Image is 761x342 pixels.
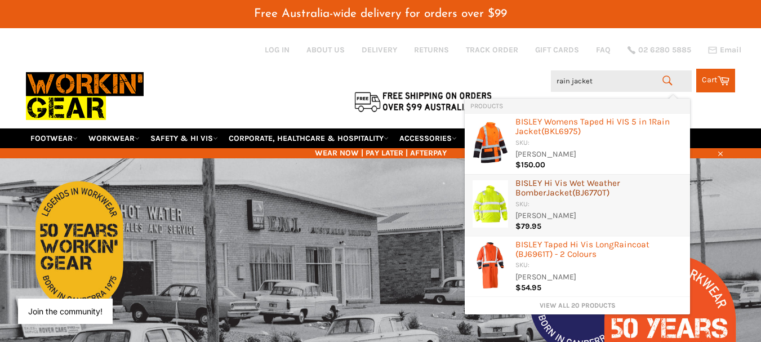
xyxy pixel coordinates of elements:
[696,69,735,92] a: Cart
[465,113,690,175] li: Products: BISLEY Womens Taped Hi VIS 5 in 1 Rain Jacket (BKL6975)
[465,99,690,113] li: Products
[254,8,507,20] span: Free Australia-wide delivery for orders over $99
[306,45,345,55] a: ABOUT US
[515,138,684,149] div: SKU:
[515,283,541,292] span: $54.95
[224,128,393,148] a: CORPORATE, HEALTHCARE & HOSPITALITY
[463,128,540,148] a: RE-WORKIN' GEAR
[146,128,222,148] a: SAFETY & HI VIS
[546,188,572,198] b: Jacket
[515,149,684,161] div: [PERSON_NAME]
[473,242,508,289] img: 5211_200x.jpg
[515,179,684,199] div: BISLEY Hi Vis Wet Weather Bomber (BJ6770T)
[362,45,397,55] a: DELIVERY
[515,199,684,210] div: SKU:
[628,46,691,54] a: 02 6280 5885
[708,46,741,55] a: Email
[515,160,545,170] span: $150.00
[638,46,691,54] span: 02 6280 5885
[28,307,103,316] button: Join the community!
[515,240,684,261] div: BISLEY Taped Hi Vis Long coat (BJ6961T) - 2 Colours
[515,210,684,222] div: [PERSON_NAME]
[551,70,692,92] input: Search
[652,117,670,127] b: Rain
[465,297,690,314] li: View All
[515,117,684,138] div: BISLEY Womens Taped Hi VIS 5 in 1 (BKL6975)
[84,128,144,148] a: WORKWEAR
[470,301,684,310] a: View all 20 products
[515,126,541,136] b: Jacket
[265,45,290,55] a: Log in
[473,180,508,228] img: 5145_200x.jpg
[26,64,144,128] img: Workin Gear leaders in Workwear, Safety Boots, PPE, Uniforms. Australia's No.1 in Workwear
[466,45,518,55] a: TRACK ORDER
[26,128,82,148] a: FOOTWEAR
[353,90,493,113] img: Flat $9.95 shipping Australia wide
[465,175,690,236] li: Products: BISLEY Hi Vis Wet Weather Bomber Jacket (BJ6770T)
[515,221,541,231] span: $79.95
[473,119,508,166] img: BKL6975Orange_200x.jpg
[414,45,449,55] a: RETURNS
[465,236,690,297] li: Products: BISLEY Taped Hi Vis Long Rain coat (BJ6961T) - 2 Colours
[535,45,579,55] a: GIFT CARDS
[596,45,611,55] a: FAQ
[395,128,461,148] a: ACCESSORIES
[515,272,684,283] div: [PERSON_NAME]
[720,46,741,54] span: Email
[515,260,684,271] div: SKU:
[26,148,736,158] span: WEAR NOW | PAY LATER | AFTERPAY
[614,239,632,250] b: Rain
